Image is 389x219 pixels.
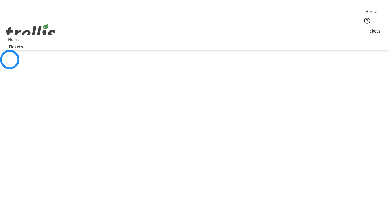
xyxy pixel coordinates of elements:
a: Tickets [361,28,385,34]
a: Home [4,36,23,43]
a: Home [361,8,381,15]
button: Cart [361,34,373,46]
span: Tickets [9,43,23,50]
a: Tickets [4,43,28,50]
button: Help [361,15,373,27]
span: Tickets [366,28,380,34]
span: Home [8,36,20,43]
img: Orient E2E Organization FF5IkU6PR7's Logo [4,17,58,48]
span: Home [365,8,377,15]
